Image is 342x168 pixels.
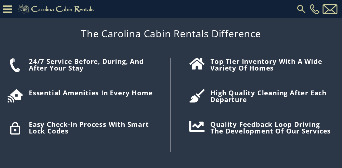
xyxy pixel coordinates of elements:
h5: Quality feedback loop driving the development of our services [211,121,335,134]
img: Khaki-logo.png [15,3,99,15]
h5: 24/7 Service before, during, and after your stay [29,58,155,71]
h5: Easy check-in process with Smart Lock codes [29,121,155,134]
a: [PHONE_NUMBER] [308,4,321,14]
img: search-regular.svg [296,4,307,15]
h2: The Carolina Cabin Rentals Difference [5,28,337,39]
h5: Essential amenities in every home [29,89,155,96]
h5: Top tier inventory with a wide variety of homes [211,58,335,71]
h5: High quality cleaning after each departure [211,89,335,103]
